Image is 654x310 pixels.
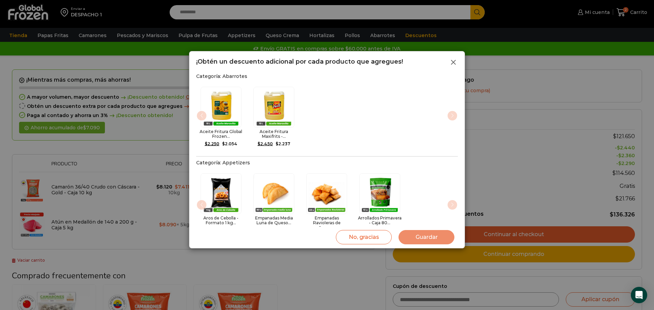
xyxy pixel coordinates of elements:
bdi: 2.450 [258,141,273,146]
div: 1 / 2 [196,83,246,153]
h2: Aceite Fritura Global Frozen... [199,129,243,139]
div: 4 / 4 [355,169,404,244]
h2: Aceite Fritura Maxifrits -... [251,129,296,139]
h2: Aros de Cebolla - Formato 1 kg... [199,216,243,226]
h2: Arrollados Primavera - Caja 80... [357,216,402,226]
div: 3 / 4 [302,169,352,244]
span: $ [276,141,278,146]
button: Guardar [399,230,454,244]
bdi: 2.237 [276,141,290,146]
span: $ [258,141,260,146]
span: $ [205,141,207,146]
span: $ [222,141,225,146]
div: 1 / 4 [196,169,246,244]
h2: Empanadas Media Luna de Queso... [251,216,296,226]
h2: Empanadas Ravioleras de Queso... [305,216,349,230]
div: 2 / 4 [249,169,298,244]
div: Open Intercom Messenger [631,287,647,303]
h2: ¡Obtén un descuento adicional por cada producto que agregues! [196,58,403,66]
h2: Categoría: Abarrotes [196,74,458,79]
bdi: 2.054 [222,141,237,146]
bdi: 2.250 [205,141,219,146]
div: 2 / 2 [249,83,298,153]
button: No, gracias [336,230,392,244]
h2: Categoría: Appetizers [196,160,458,166]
